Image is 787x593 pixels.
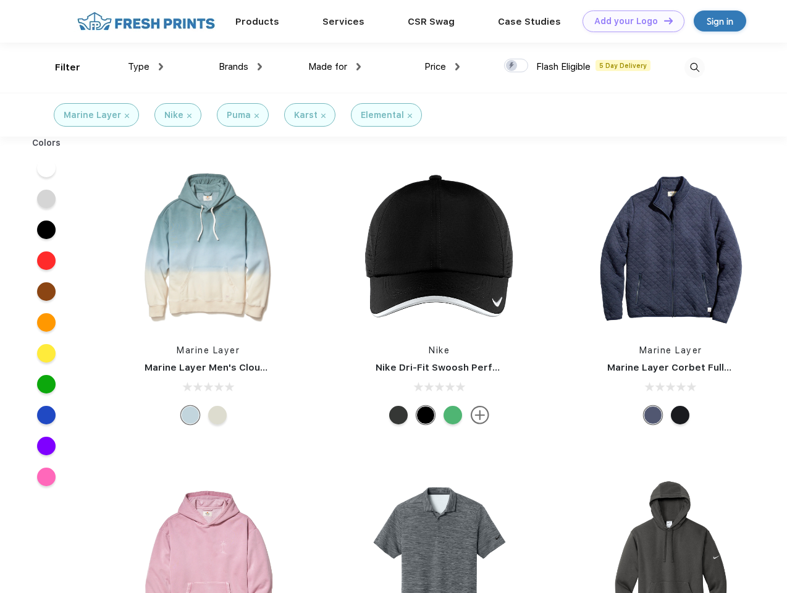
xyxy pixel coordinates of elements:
[596,60,650,71] span: 5 Day Delivery
[594,16,658,27] div: Add your Logo
[255,114,259,118] img: filter_cancel.svg
[322,16,364,27] a: Services
[177,345,240,355] a: Marine Layer
[536,61,591,72] span: Flash Eligible
[416,406,435,424] div: Black
[208,406,227,424] div: Navy/Cream
[376,362,546,373] a: Nike Dri-Fit Swoosh Perforated Cap
[671,406,689,424] div: Black
[159,63,163,70] img: dropdown.png
[639,345,702,355] a: Marine Layer
[361,109,404,122] div: Elemental
[145,362,346,373] a: Marine Layer Men's Cloud 9 Fleece Hoodie
[455,63,460,70] img: dropdown.png
[607,362,778,373] a: Marine Layer Corbet Full-Zip Jacket
[589,167,753,332] img: func=resize&h=266
[424,61,446,72] span: Price
[187,114,191,118] img: filter_cancel.svg
[125,114,129,118] img: filter_cancel.svg
[321,114,326,118] img: filter_cancel.svg
[55,61,80,75] div: Filter
[235,16,279,27] a: Products
[684,57,705,78] img: desktop_search.svg
[219,61,248,72] span: Brands
[294,109,318,122] div: Karst
[258,63,262,70] img: dropdown.png
[644,406,662,424] div: Navy
[308,61,347,72] span: Made for
[23,137,70,149] div: Colors
[471,406,489,424] img: more.svg
[389,406,408,424] div: Anthracite
[64,109,121,122] div: Marine Layer
[444,406,462,424] div: Lucky Green
[126,167,290,332] img: func=resize&h=266
[429,345,450,355] a: Nike
[357,167,521,332] img: func=resize&h=266
[694,11,746,32] a: Sign in
[74,11,219,32] img: fo%20logo%202.webp
[227,109,251,122] div: Puma
[181,406,200,424] div: Cool Ombre
[164,109,183,122] div: Nike
[356,63,361,70] img: dropdown.png
[707,14,733,28] div: Sign in
[664,17,673,24] img: DT
[128,61,149,72] span: Type
[408,16,455,27] a: CSR Swag
[408,114,412,118] img: filter_cancel.svg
